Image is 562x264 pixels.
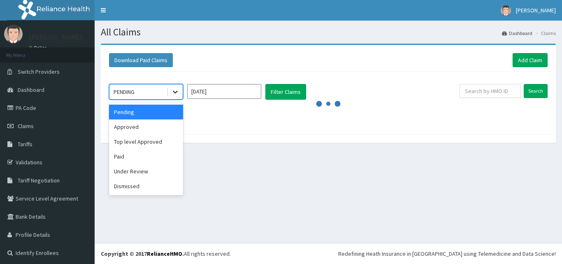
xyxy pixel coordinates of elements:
img: User Image [4,25,23,43]
div: Pending [109,105,183,119]
a: Add Claim [513,53,548,67]
span: [PERSON_NAME] [516,7,556,14]
div: Top level Approved [109,134,183,149]
div: Approved [109,119,183,134]
button: Download Paid Claims [109,53,173,67]
strong: Copyright © 2017 . [101,250,184,257]
span: Tariffs [18,140,33,148]
span: Dashboard [18,86,44,93]
div: Dismissed [109,179,183,194]
footer: All rights reserved. [95,243,562,264]
div: PENDING [114,88,135,96]
span: Tariff Negotiation [18,177,60,184]
span: Claims [18,122,34,130]
div: Under Review [109,164,183,179]
a: RelianceHMO [147,250,182,257]
h1: All Claims [101,27,556,37]
input: Search [524,84,548,98]
p: [PERSON_NAME] [29,33,83,41]
li: Claims [533,30,556,37]
div: Redefining Heath Insurance in [GEOGRAPHIC_DATA] using Telemedicine and Data Science! [338,250,556,258]
svg: audio-loading [316,91,341,116]
div: Paid [109,149,183,164]
a: Dashboard [502,30,532,37]
a: Online [29,45,49,51]
button: Filter Claims [265,84,306,100]
img: User Image [501,5,511,16]
span: Switch Providers [18,68,60,75]
input: Search by HMO ID [460,84,521,98]
input: Select Month and Year [187,84,261,99]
